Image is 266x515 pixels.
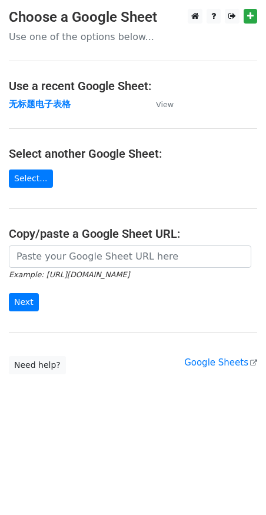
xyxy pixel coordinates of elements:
[9,99,71,109] a: 无标题电子表格
[9,147,257,161] h4: Select another Google Sheet:
[9,31,257,43] p: Use one of the options below...
[9,170,53,188] a: Select...
[9,270,129,279] small: Example: [URL][DOMAIN_NAME]
[9,9,257,26] h3: Choose a Google Sheet
[144,99,174,109] a: View
[9,227,257,241] h4: Copy/paste a Google Sheet URL:
[9,356,66,374] a: Need help?
[184,357,257,368] a: Google Sheets
[156,100,174,109] small: View
[9,293,39,311] input: Next
[9,245,251,268] input: Paste your Google Sheet URL here
[9,79,257,93] h4: Use a recent Google Sheet:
